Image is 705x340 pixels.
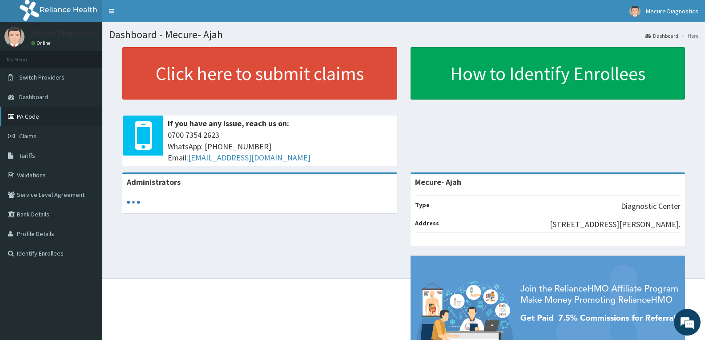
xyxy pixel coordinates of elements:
strong: Mecure- Ajah [415,177,461,187]
b: Administrators [127,177,181,187]
span: 0700 7354 2623 WhatsApp: [PHONE_NUMBER] Email: [168,129,393,164]
svg: audio-loading [127,196,140,209]
span: Switch Providers [19,73,64,81]
p: Mecure Diagnostics [31,29,98,37]
a: How to Identify Enrollees [411,47,685,100]
b: Address [415,219,439,227]
b: If you have any issue, reach us on: [168,118,289,128]
img: User Image [629,6,641,17]
p: Diagnostic Center [621,200,681,212]
a: Click here to submit claims [122,47,397,100]
p: [STREET_ADDRESS][PERSON_NAME]. [550,219,681,230]
span: Mecure Diagnostics [646,7,698,15]
a: Online [31,40,52,46]
h1: Dashboard - Mecure- Ajah [109,29,698,40]
span: Claims [19,132,36,140]
span: Tariffs [19,152,35,160]
b: Type [415,201,430,209]
li: Here [679,32,698,40]
a: Dashboard [645,32,678,40]
img: User Image [4,27,24,47]
span: Dashboard [19,93,48,101]
a: [EMAIL_ADDRESS][DOMAIN_NAME] [188,152,310,163]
